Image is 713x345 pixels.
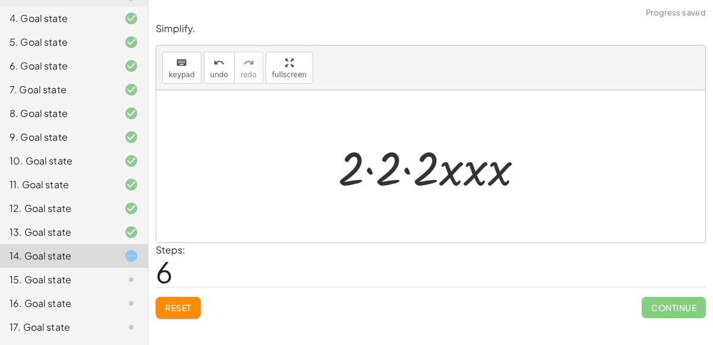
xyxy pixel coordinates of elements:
i: Task finished and correct. [124,201,138,216]
div: 10. Goal state [10,154,105,168]
i: keyboard [176,56,187,70]
i: Task finished and correct. [124,106,138,121]
i: Task finished and correct. [124,154,138,168]
div: 11. Goal state [10,178,105,192]
i: Task not started. [124,296,138,311]
i: Task finished and correct. [124,11,138,26]
i: Task finished and correct. [124,35,138,49]
button: keyboardkeypad [162,52,201,84]
div: 4. Goal state [10,11,105,26]
i: Task finished and correct. [124,130,138,144]
i: Task finished and correct. [124,59,138,73]
div: 17. Goal state [10,320,105,334]
span: keypad [169,71,195,79]
div: 14. Goal state [10,249,105,263]
div: 12. Goal state [10,201,105,216]
i: Task not started. [124,320,138,334]
span: Reset [165,302,191,313]
span: undo [210,71,228,79]
i: Task not started. [124,273,138,287]
div: 7. Goal state [10,83,105,97]
span: fullscreen [272,71,307,79]
div: 16. Goal state [10,296,105,311]
div: 9. Goal state [10,130,105,144]
div: 6. Goal state [10,59,105,73]
p: Simplify. [156,22,706,36]
i: Task finished and correct. [124,83,138,97]
button: undoundo [204,52,235,84]
div: 5. Goal state [10,35,105,49]
div: 15. Goal state [10,273,105,287]
i: Task started. [124,249,138,263]
span: redo [241,71,257,79]
i: Task finished and correct. [124,225,138,239]
i: redo [243,56,254,70]
button: fullscreen [266,52,313,84]
span: 6 [156,254,173,290]
i: undo [213,56,225,70]
i: Task finished and correct. [124,178,138,192]
button: redoredo [234,52,263,84]
div: 13. Goal state [10,225,105,239]
label: Steps: [156,243,185,256]
div: 8. Goal state [10,106,105,121]
span: Progress saved [646,7,706,19]
button: Reset [156,297,201,318]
